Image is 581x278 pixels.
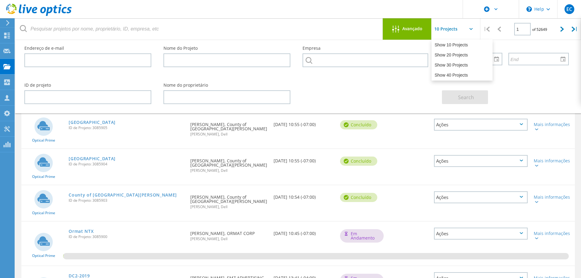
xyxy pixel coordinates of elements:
button: Search [442,90,488,104]
div: Ações [434,119,528,131]
a: DC2-2019 [69,274,90,278]
div: Show 10 Projects [432,40,492,50]
div: [DATE] 10:55 (-07:00) [271,113,337,133]
div: | [480,18,493,40]
div: Ações [434,191,528,203]
div: [PERSON_NAME], ORMAT CORP [187,222,270,247]
span: Optical Prime [32,175,55,179]
span: Avançado [402,27,422,31]
div: Mais informações [534,195,572,204]
span: of 52649 [532,27,547,32]
span: Search [458,94,474,101]
label: Nome do Projeto [163,46,290,50]
div: Mais informações [534,159,572,167]
div: Concluído [340,193,377,202]
div: [PERSON_NAME], County of [GEOGRAPHIC_DATA][PERSON_NAME] [187,113,270,142]
div: Show 20 Projects [432,50,492,60]
input: Pesquisar projetos por nome, proprietário, ID, empresa, etc [15,18,383,40]
a: Ormat NTX [69,229,94,233]
svg: \n [526,6,532,12]
div: Ações [434,228,528,240]
span: ID de Projeto: 3085905 [69,126,184,130]
span: EC [566,7,572,12]
div: Mais informações [534,122,572,131]
span: [PERSON_NAME], Dell [190,205,267,209]
span: [PERSON_NAME], Dell [190,237,267,241]
span: ID de Projeto: 3085904 [69,162,184,166]
a: County of [GEOGRAPHIC_DATA][PERSON_NAME] [69,193,177,197]
span: Optical Prime [32,254,55,258]
div: Mais informações [534,231,572,240]
div: [DATE] 10:54 (-07:00) [271,185,337,205]
div: [PERSON_NAME], County of [GEOGRAPHIC_DATA][PERSON_NAME] [187,149,270,179]
span: ID de Projeto: 3085900 [69,235,184,239]
span: Optical Prime [32,211,55,215]
div: Concluído [340,120,377,129]
span: [PERSON_NAME], Dell [190,169,267,172]
label: Data de Criação [442,46,569,50]
div: Concluído [340,157,377,166]
span: [PERSON_NAME], Dell [190,132,267,136]
div: | [568,18,581,40]
div: Em andamento [340,229,384,243]
div: [DATE] 10:45 (-07:00) [271,222,337,242]
span: 0.11% [63,253,64,258]
a: [GEOGRAPHIC_DATA] [69,157,116,161]
span: Optical Prime [32,139,55,142]
label: Empresa [303,46,429,50]
label: Endereço de e-mail [24,46,151,50]
a: [GEOGRAPHIC_DATA] [69,120,116,125]
div: Show 30 Projects [432,60,492,70]
div: [PERSON_NAME], County of [GEOGRAPHIC_DATA][PERSON_NAME] [187,185,270,215]
input: End [509,53,564,65]
div: [DATE] 10:55 (-07:00) [271,149,337,169]
div: Show 40 Projects [432,70,492,80]
label: Nome do proprietário [163,83,290,87]
div: Ações [434,155,528,167]
a: Live Optics Dashboard [6,13,72,17]
span: ID de Projeto: 3085903 [69,199,184,202]
label: ID de projeto [24,83,151,87]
